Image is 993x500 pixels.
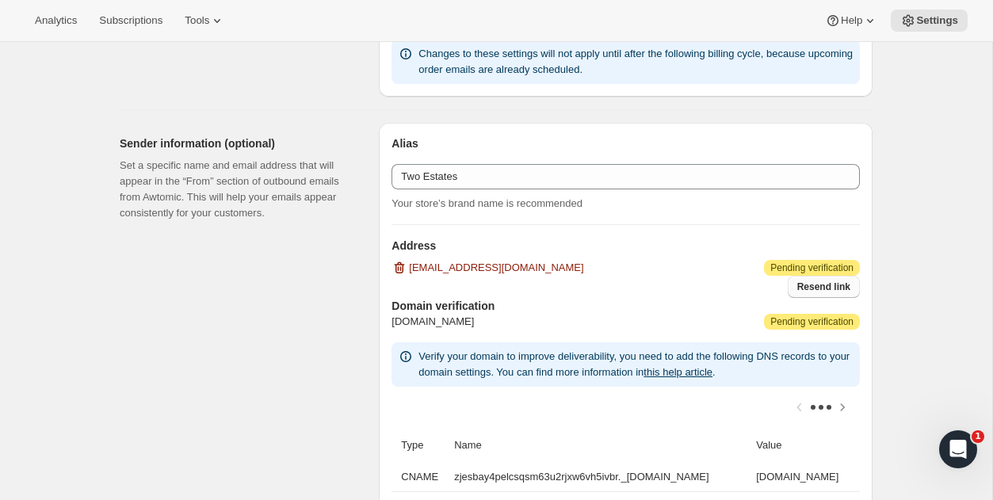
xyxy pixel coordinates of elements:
[770,315,854,328] span: Pending verification
[391,314,474,330] span: [DOMAIN_NAME]
[391,238,860,254] h3: Address
[841,14,862,27] span: Help
[35,14,77,27] span: Analytics
[751,428,860,463] th: Value
[409,260,583,276] span: [EMAIL_ADDRESS][DOMAIN_NAME]
[391,135,860,151] h3: Alias
[770,261,854,274] span: Pending verification
[449,463,751,491] td: zjesbay4pelcsqsm63u2rjxw6vh5ivbr._[DOMAIN_NAME]
[90,10,172,32] button: Subscriptions
[120,158,353,221] p: Set a specific name and email address that will appear in the “From” section of outbound emails f...
[972,430,984,443] span: 1
[120,135,353,151] h2: Sender information (optional)
[391,298,860,314] h3: Domain verification
[185,14,209,27] span: Tools
[99,14,162,27] span: Subscriptions
[797,281,850,293] span: Resend link
[916,14,958,27] span: Settings
[391,197,582,209] span: Your store’s brand name is recommended
[449,428,751,463] th: Name
[939,430,977,468] iframe: Intercom live chat
[175,10,235,32] button: Tools
[25,10,86,32] button: Analytics
[831,396,854,418] button: Scroll table right one column
[391,428,449,463] th: Type
[751,463,860,491] td: [DOMAIN_NAME]
[891,10,968,32] button: Settings
[644,366,712,378] a: this help article
[391,463,449,491] th: CNAME
[382,255,593,281] button: [EMAIL_ADDRESS][DOMAIN_NAME]
[418,46,854,78] p: Changes to these settings will not apply until after the following billing cycle, because upcomin...
[418,349,854,380] p: Verify your domain to improve deliverability, you need to add the following DNS records to your d...
[788,276,860,298] button: Resend link
[815,10,888,32] button: Help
